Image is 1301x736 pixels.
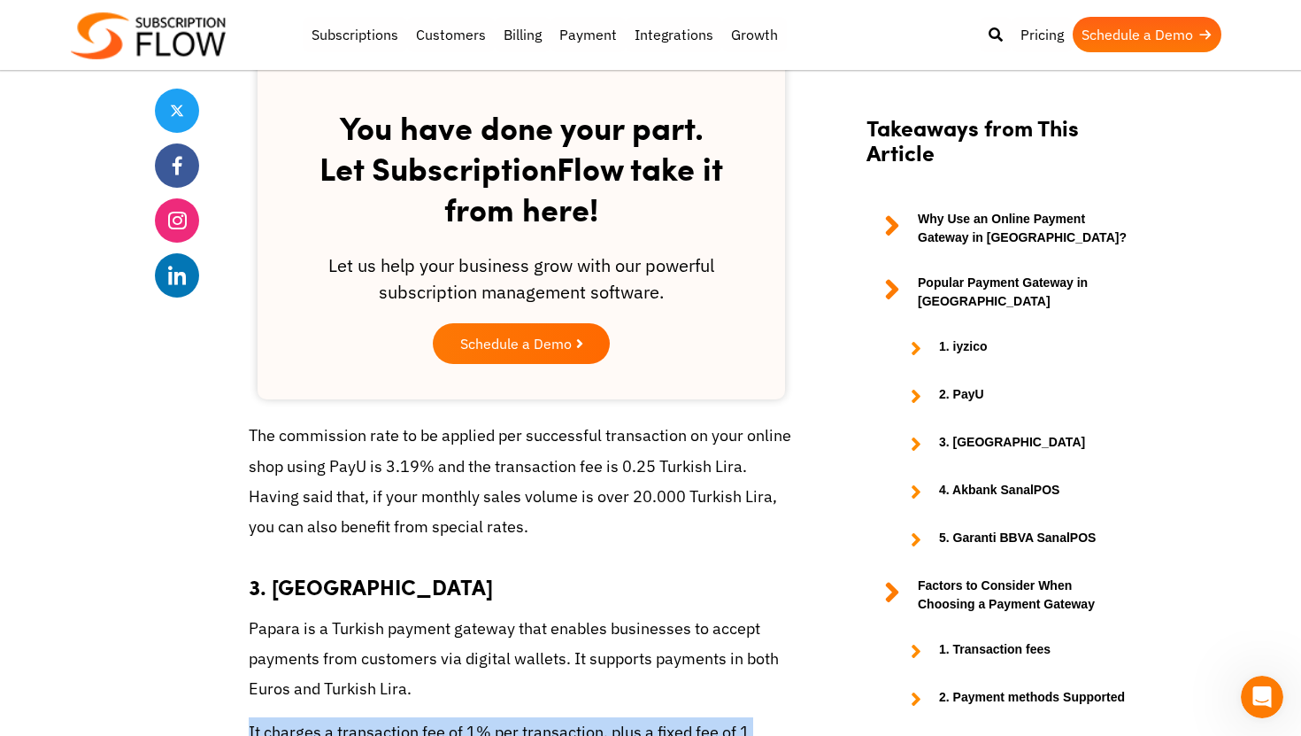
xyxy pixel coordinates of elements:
[918,274,1128,311] strong: Popular Payment Gateway in [GEOGRAPHIC_DATA]
[939,688,1125,709] strong: 2. Payment methods Supported
[893,481,1128,502] a: 4. Akbank SanalPOS
[866,114,1128,183] h2: Takeaways from This Article
[939,481,1059,502] strong: 4. Akbank SanalPOS
[303,17,407,52] a: Subscriptions
[722,17,787,52] a: Growth
[1241,676,1283,718] iframe: Intercom live chat
[893,385,1128,407] a: 2. PayU
[407,17,495,52] a: Customers
[893,640,1128,662] a: 1. Transaction fees
[893,433,1128,454] a: 3. [GEOGRAPHIC_DATA]
[939,433,1085,454] strong: 3. [GEOGRAPHIC_DATA]
[249,614,794,705] p: Papara is a Turkish payment gateway that enables businesses to accept payments from customers via...
[433,323,610,364] a: Schedule a Demo
[460,337,572,351] span: Schedule a Demo
[71,12,226,59] img: Subscriptionflow
[626,17,722,52] a: Integrations
[866,274,1128,311] a: Popular Payment Gateway in [GEOGRAPHIC_DATA]
[550,17,626,52] a: Payment
[866,577,1128,614] a: Factors to Consider When Choosing a Payment Gateway
[939,529,1096,550] strong: 5. Garanti BBVA SanalPOS
[293,89,750,235] h2: You have done your part. Let SubscriptionFlow take it from here!
[939,640,1051,662] strong: 1. Transaction fees
[1012,17,1073,52] a: Pricing
[939,337,987,359] strong: 1. iyzico
[893,688,1128,709] a: 2. Payment methods Supported
[893,529,1128,550] a: 5. Garanti BBVA SanalPOS
[293,252,750,323] div: Let us help your business grow with our powerful subscription management software.
[1073,17,1221,52] a: Schedule a Demo
[249,571,493,601] strong: 3. [GEOGRAPHIC_DATA]
[893,337,1128,359] a: 1. iyzico
[939,385,984,407] strong: 2. PayU
[495,17,550,52] a: Billing
[918,210,1128,247] strong: Why Use an Online Payment Gateway in [GEOGRAPHIC_DATA]?
[918,577,1128,614] strong: Factors to Consider When Choosing a Payment Gateway
[249,421,794,542] p: The commission rate to be applied per successful transaction on your online shop using PayU is 3....
[866,210,1128,247] a: Why Use an Online Payment Gateway in [GEOGRAPHIC_DATA]?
